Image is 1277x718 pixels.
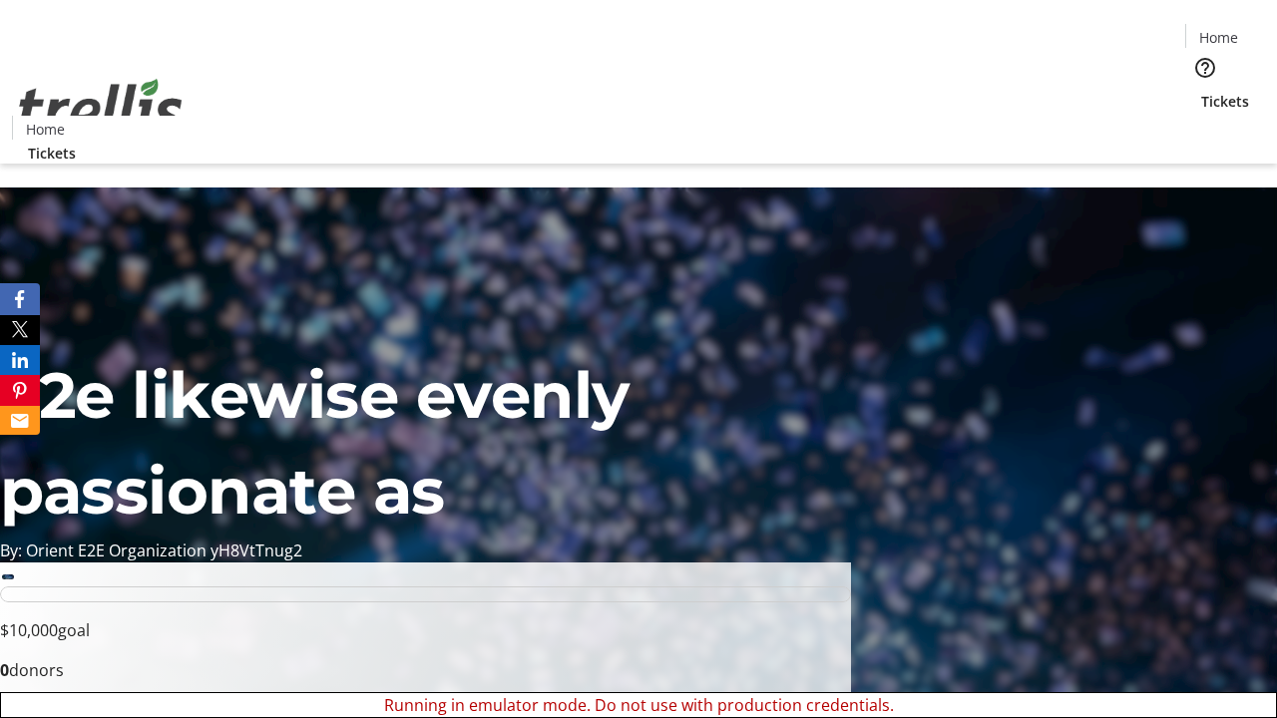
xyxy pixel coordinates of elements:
button: Help [1185,48,1225,88]
span: Tickets [28,143,76,164]
span: Home [26,119,65,140]
a: Tickets [1185,91,1265,112]
a: Home [1186,27,1250,48]
img: Orient E2E Organization yH8VtTnug2's Logo [12,57,190,157]
a: Home [13,119,77,140]
button: Cart [1185,112,1225,152]
span: Tickets [1201,91,1249,112]
span: Home [1199,27,1238,48]
a: Tickets [12,143,92,164]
